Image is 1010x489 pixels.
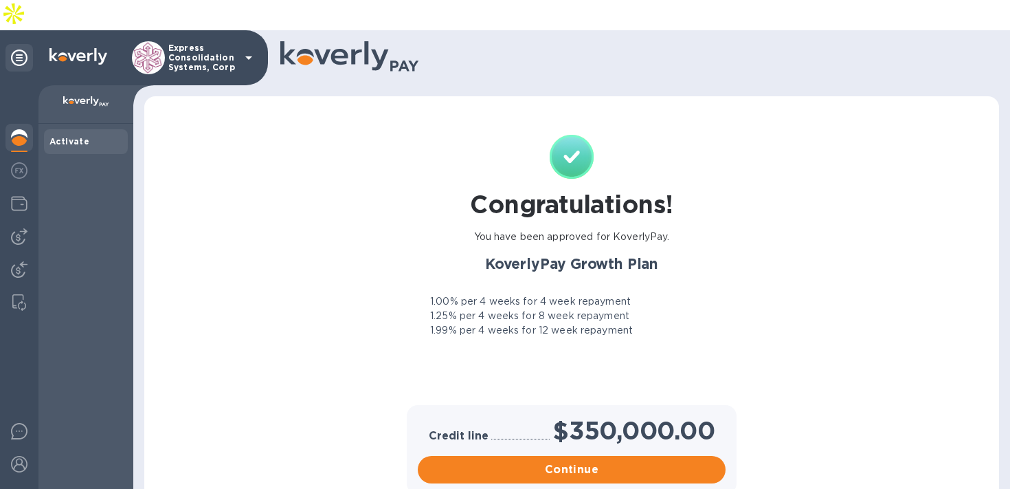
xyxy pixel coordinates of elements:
[470,190,673,219] h1: Congratulations!
[429,461,715,478] span: Continue
[49,136,89,146] b: Activate
[49,48,107,65] img: Logo
[418,456,726,483] button: Continue
[168,43,237,72] p: Express Consolidation Systems, Corp
[409,255,734,272] h2: KoverlyPay Growth Plan
[5,44,33,72] div: Unpin categories
[430,323,633,338] p: 1.99% per 4 weeks for 12 week repayment
[11,195,27,212] img: Wallets
[429,430,489,443] h3: Credit line
[430,309,629,323] p: 1.25% per 4 weeks for 8 week repayment
[430,294,631,309] p: 1.00% per 4 weeks for 4 week repayment
[474,230,670,244] p: You have been approved for KoverlyPay.
[11,162,27,179] img: Foreign exchange
[552,416,715,445] h1: $350,000.00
